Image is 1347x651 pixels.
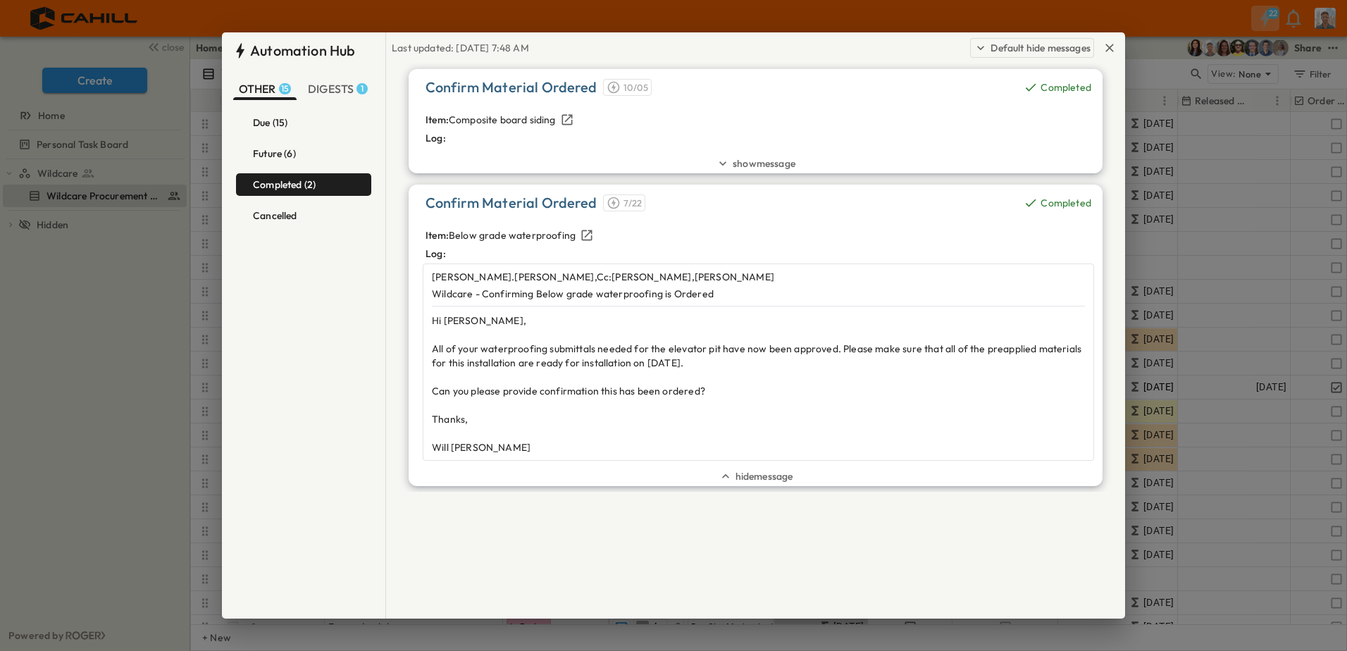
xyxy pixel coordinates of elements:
p: Completed [1041,80,1091,94]
h4: Confirm Material Ordered [426,193,597,213]
span: [PERSON_NAME] [612,271,691,283]
span: Will [PERSON_NAME] [432,441,530,454]
p: Completed [1041,196,1091,210]
p: Item: [426,113,449,127]
button: Future (6) [236,142,371,165]
span: show message [733,156,795,170]
button: Due (15) [236,111,371,134]
h6: Cancelled [253,210,297,221]
span: Thanks, [432,413,468,426]
h4: Confirm Material Ordered [426,77,597,97]
p: Below grade waterproofing [449,228,576,242]
span: Can you please provide confirmation this has been ordered? [432,385,705,397]
span: 10/05 [623,81,649,94]
span: hide message [735,469,793,483]
h6: Default hide messages [991,41,1091,55]
h6: 15 [281,83,290,94]
h6: Due (15) [253,117,287,128]
span: Cc: [597,271,774,283]
span: 7/22 [623,197,643,210]
h1: Automation Hub [250,41,355,61]
span: DIGESTS [308,82,368,96]
span: OTHER [239,82,291,96]
span: All of your waterproofing submittals needed for the elevator pit have now been approved. Please m... [432,342,1081,369]
button: Cancelled [236,204,371,227]
span: [PERSON_NAME] [695,271,774,283]
div: Wildcare - Confirming Below grade waterproofing is Ordered [432,287,1085,301]
span: , [692,271,695,283]
h6: 1 [361,83,364,94]
span: Hi [PERSON_NAME], [432,314,526,327]
p: Item: [426,228,449,242]
button: Completed (2) [236,173,371,196]
span: , [595,271,597,283]
span: [PERSON_NAME].[PERSON_NAME] [432,271,595,283]
div: Last updated: [DATE] 7:48 AM [392,41,529,55]
h6: Future (6) [253,148,296,159]
p: Composite board siding [449,113,556,127]
p: Log: [426,247,446,261]
h6: Completed (2) [253,179,316,190]
p: Log: [426,131,446,145]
